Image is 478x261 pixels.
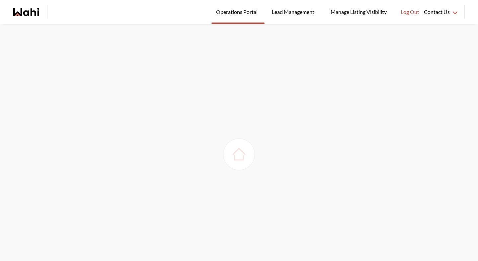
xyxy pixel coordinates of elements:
[329,8,389,16] span: Manage Listing Visibility
[230,145,248,164] img: loading house image
[216,8,260,16] span: Operations Portal
[13,8,39,16] a: Wahi homepage
[401,8,419,16] span: Log Out
[272,8,317,16] span: Lead Management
